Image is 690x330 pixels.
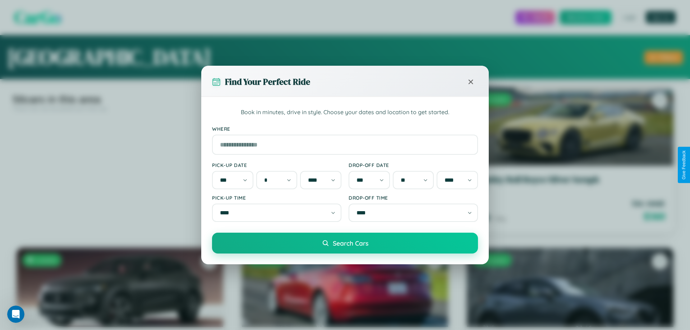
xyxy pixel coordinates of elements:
[212,108,478,117] p: Book in minutes, drive in style. Choose your dates and location to get started.
[212,126,478,132] label: Where
[349,162,478,168] label: Drop-off Date
[349,195,478,201] label: Drop-off Time
[333,239,368,247] span: Search Cars
[225,76,310,88] h3: Find Your Perfect Ride
[212,195,341,201] label: Pick-up Time
[212,162,341,168] label: Pick-up Date
[212,233,478,254] button: Search Cars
